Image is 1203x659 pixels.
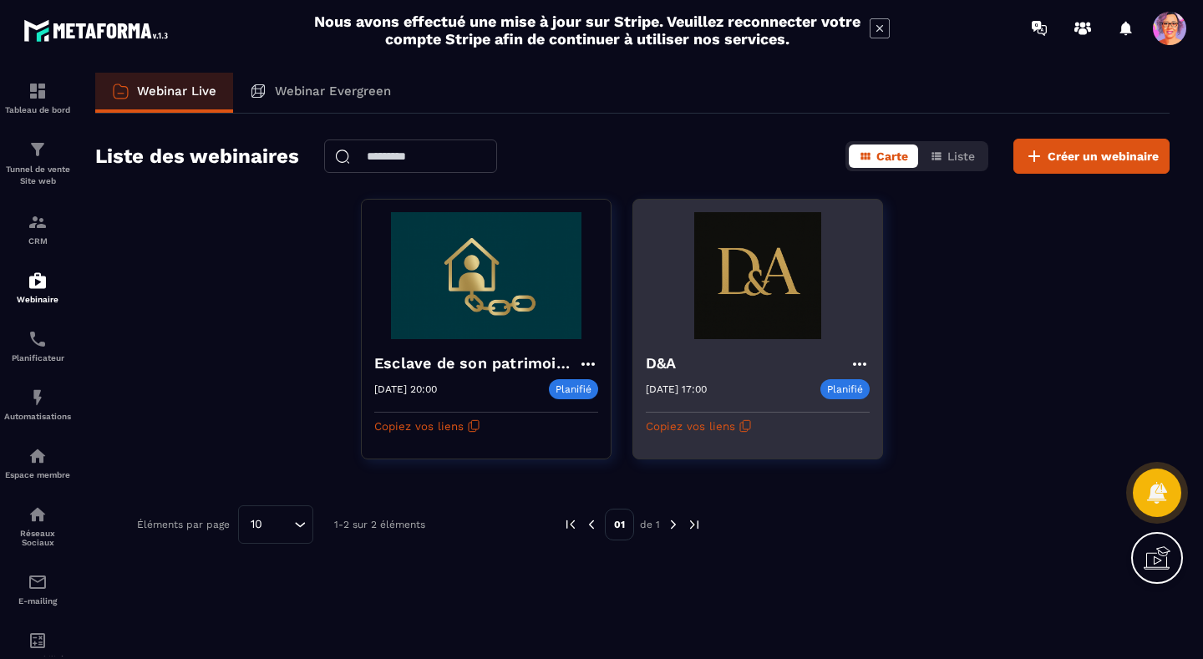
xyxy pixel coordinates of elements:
[4,470,71,479] p: Espace membre
[4,529,71,547] p: Réseaux Sociaux
[374,413,480,439] button: Copiez vos liens
[849,144,918,168] button: Carte
[28,271,48,291] img: automations
[4,596,71,606] p: E-mailing
[95,139,299,173] h2: Liste des webinaires
[4,353,71,362] p: Planificateur
[605,509,634,540] p: 01
[4,200,71,258] a: formationformationCRM
[23,15,174,46] img: logo
[28,329,48,349] img: scheduler
[4,560,71,618] a: emailemailE-mailing
[95,73,233,113] a: Webinar Live
[4,295,71,304] p: Webinaire
[374,383,437,395] p: [DATE] 20:00
[1013,139,1170,174] button: Créer un webinaire
[687,517,702,532] img: next
[28,572,48,592] img: email
[4,433,71,492] a: automationsautomationsEspace membre
[28,212,48,232] img: formation
[646,383,707,395] p: [DATE] 17:00
[28,81,48,101] img: formation
[268,515,290,534] input: Search for option
[137,84,216,99] p: Webinar Live
[374,212,598,339] img: webinar-background
[4,258,71,317] a: automationsautomationsWebinaire
[28,139,48,160] img: formation
[275,84,391,99] p: Webinar Evergreen
[313,13,861,48] h2: Nous avons effectué une mise à jour sur Stripe. Veuillez reconnecter votre compte Stripe afin de ...
[4,68,71,127] a: formationformationTableau de bord
[646,212,870,339] img: webinar-background
[920,144,985,168] button: Liste
[1048,148,1159,165] span: Créer un webinaire
[4,236,71,246] p: CRM
[666,517,681,532] img: next
[876,150,908,163] span: Carte
[563,517,578,532] img: prev
[28,504,48,525] img: social-network
[334,519,425,530] p: 1-2 sur 2 éléments
[4,317,71,375] a: schedulerschedulerPlanificateur
[28,446,48,466] img: automations
[4,375,71,433] a: automationsautomationsAutomatisations
[28,388,48,408] img: automations
[4,164,71,187] p: Tunnel de vente Site web
[374,352,578,375] h4: Esclave de son patrimoine
[646,413,752,439] button: Copiez vos liens
[4,492,71,560] a: social-networksocial-networkRéseaux Sociaux
[28,631,48,651] img: accountant
[4,127,71,200] a: formationformationTunnel de vente Site web
[245,515,268,534] span: 10
[238,505,313,544] div: Search for option
[947,150,975,163] span: Liste
[820,379,870,399] p: Planifié
[4,105,71,114] p: Tableau de bord
[137,519,230,530] p: Éléments par page
[640,518,660,531] p: de 1
[584,517,599,532] img: prev
[549,379,598,399] p: Planifié
[4,412,71,421] p: Automatisations
[646,352,685,375] h4: D&A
